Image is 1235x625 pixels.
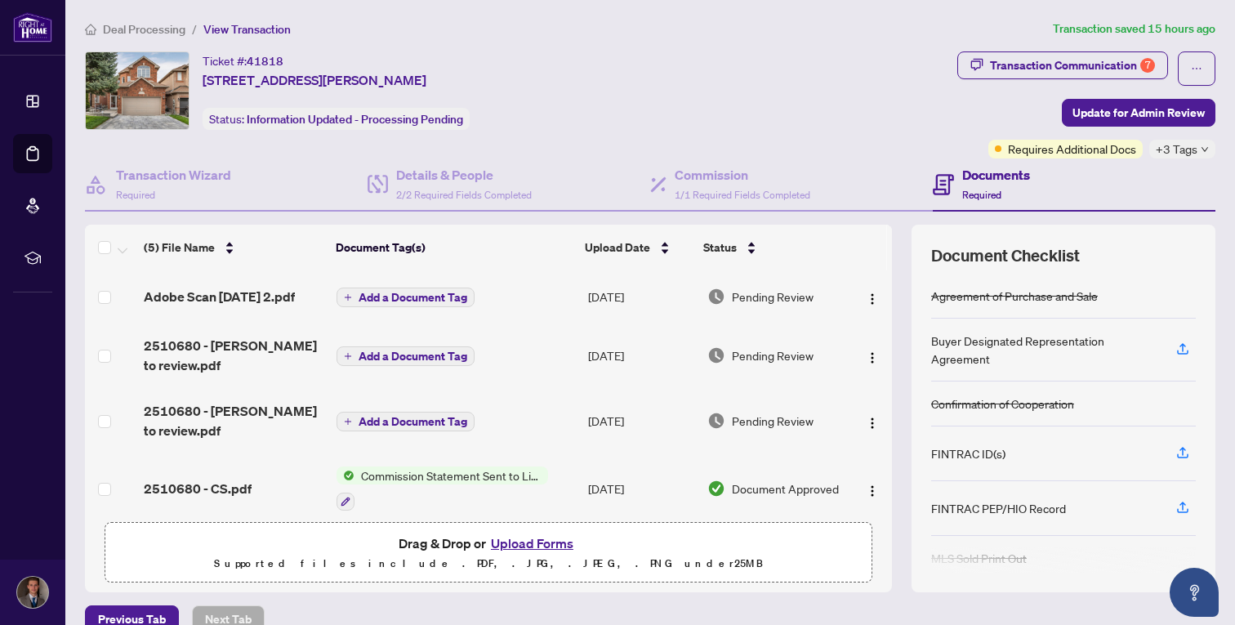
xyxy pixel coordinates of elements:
span: Required [962,189,1001,201]
th: Upload Date [578,225,697,270]
span: Status [703,239,737,257]
img: Document Status [707,412,725,430]
img: IMG-N12148717_1.jpg [86,52,189,129]
span: (5) File Name [144,239,215,257]
span: ellipsis [1191,63,1202,74]
span: Add a Document Tag [359,350,467,362]
img: logo [13,12,52,42]
div: Confirmation of Cooperation [931,395,1074,413]
button: Logo [859,342,885,368]
span: [STREET_ADDRESS][PERSON_NAME] [203,70,426,90]
span: Upload Date [585,239,650,257]
button: Update for Admin Review [1062,99,1215,127]
span: down [1201,145,1209,154]
span: 2510680 - [PERSON_NAME] to review.pdf [144,401,323,440]
button: Status IconCommission Statement Sent to Listing Brokerage [337,467,548,511]
span: Document Approved [732,480,839,498]
img: Document Status [707,346,725,364]
button: Open asap [1170,568,1219,617]
img: Logo [866,351,879,364]
td: [DATE] [582,388,701,453]
div: Status: [203,108,470,130]
div: FINTRAC PEP/HIO Record [931,499,1066,517]
th: Document Tag(s) [329,225,579,270]
span: Add a Document Tag [359,416,467,427]
div: 7 [1140,58,1155,73]
h4: Documents [962,165,1030,185]
button: Transaction Communication7 [957,51,1168,79]
button: Add a Document Tag [337,288,475,307]
button: Upload Forms [486,533,578,554]
th: (5) File Name [137,225,329,270]
h4: Transaction Wizard [116,165,231,185]
span: 1/1 Required Fields Completed [675,189,810,201]
div: Agreement of Purchase and Sale [931,287,1098,305]
button: Logo [859,408,885,434]
button: Logo [859,283,885,310]
span: Adobe Scan [DATE] 2.pdf [144,287,295,306]
img: Status Icon [337,467,354,484]
td: [DATE] [582,323,701,388]
span: Deal Processing [103,22,185,37]
button: Add a Document Tag [337,287,475,308]
img: Logo [866,484,879,498]
span: Pending Review [732,288,814,306]
button: Add a Document Tag [337,411,475,432]
div: Ticket #: [203,51,283,70]
span: 2510680 - CS.pdf [144,479,252,498]
span: Document Checklist [931,244,1080,267]
div: FINTRAC ID(s) [931,444,1005,462]
img: Logo [866,292,879,306]
span: Commission Statement Sent to Listing Brokerage [354,467,548,484]
span: plus [344,417,352,426]
img: Profile Icon [17,577,48,608]
span: Pending Review [732,346,814,364]
span: +3 Tags [1156,140,1197,158]
th: Status [697,225,845,270]
span: 2/2 Required Fields Completed [396,189,532,201]
span: 2510680 - [PERSON_NAME] to review.pdf [144,336,323,375]
button: Add a Document Tag [337,346,475,366]
span: home [85,24,96,35]
button: Logo [859,475,885,502]
p: Supported files include .PDF, .JPG, .JPEG, .PNG under 25 MB [115,554,862,574]
img: Document Status [707,288,725,306]
img: Logo [866,417,879,430]
span: Required [116,189,155,201]
span: Update for Admin Review [1072,100,1205,126]
span: Information Updated - Processing Pending [247,112,463,127]
span: plus [344,293,352,301]
td: [DATE] [582,270,701,323]
span: plus [344,352,352,360]
h4: Details & People [396,165,532,185]
div: Buyer Designated Representation Agreement [931,332,1157,368]
button: Add a Document Tag [337,346,475,367]
span: Pending Review [732,412,814,430]
h4: Commission [675,165,810,185]
span: Add a Document Tag [359,292,467,303]
span: Drag & Drop orUpload FormsSupported files include .PDF, .JPG, .JPEG, .PNG under25MB [105,523,872,583]
img: Document Status [707,480,725,498]
button: Add a Document Tag [337,412,475,431]
li: / [192,20,197,38]
span: View Transaction [203,22,291,37]
article: Transaction saved 15 hours ago [1053,20,1215,38]
span: 41818 [247,54,283,69]
span: Requires Additional Docs [1008,140,1136,158]
td: [DATE] [582,453,701,524]
span: Drag & Drop or [399,533,578,554]
div: Transaction Communication [990,52,1155,78]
